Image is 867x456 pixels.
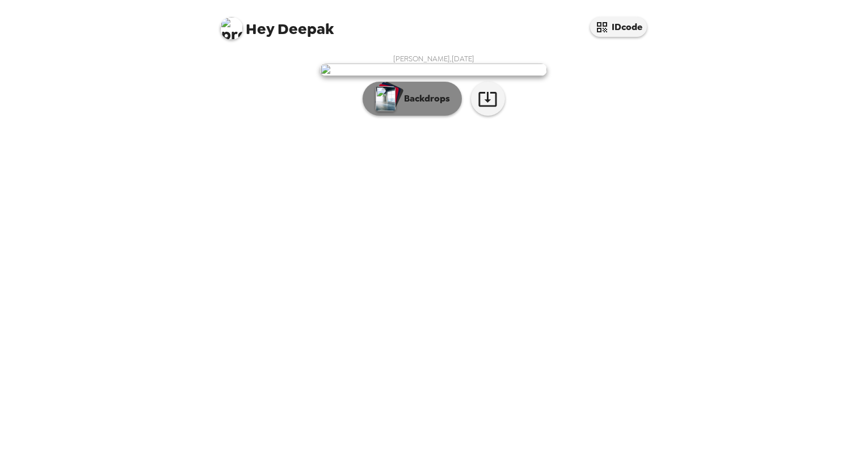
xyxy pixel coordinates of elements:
[246,19,274,39] span: Hey
[363,82,462,116] button: Backdrops
[220,11,334,37] span: Deepak
[590,17,647,37] button: IDcode
[320,64,547,76] img: user
[398,92,450,105] p: Backdrops
[393,54,474,64] span: [PERSON_NAME] , [DATE]
[220,17,243,40] img: profile pic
